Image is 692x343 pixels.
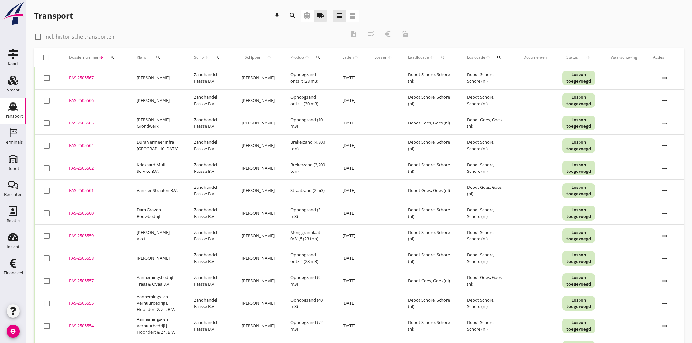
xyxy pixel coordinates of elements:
i: more_horiz [656,227,674,245]
div: FAS-2505560 [69,210,121,217]
td: Zandhandel Faasse B.V. [186,89,234,112]
div: FAS-2505567 [69,75,121,81]
td: Dura Vermeer Infra [GEOGRAPHIC_DATA] [129,134,186,157]
i: search [496,55,502,60]
td: Depot Schore, Schore (nl) [459,134,515,157]
i: arrow_upward [264,55,275,60]
div: Losbon toegevoegd [562,296,595,311]
i: more_horiz [656,294,674,313]
td: Zandhandel Faasse B.V. [186,112,234,134]
td: Brekerzand (3,200 ton) [283,157,335,179]
td: [PERSON_NAME] [234,315,283,337]
td: Depot Schore, Schore (nl) [459,247,515,269]
td: Depot Schore, Schore (nl) [400,202,459,224]
span: Dossiernummer [69,55,99,60]
td: [PERSON_NAME] [234,134,283,157]
td: Zandhandel Faasse B.V. [186,134,234,157]
div: FAS-2505554 [69,323,121,329]
span: Schip [194,55,204,60]
div: Losbon toegevoegd [562,183,595,198]
i: search [156,55,161,60]
td: Zandhandel Faasse B.V. [186,202,234,224]
i: arrow_upward [485,55,491,60]
i: directions_boat [303,12,311,20]
td: Depot Schore, Schore (nl) [400,67,459,90]
td: Zandhandel Faasse B.V. [186,269,234,292]
div: Transport [4,114,23,118]
div: FAS-2505561 [69,188,121,194]
td: Depot Schore, Schore (nl) [400,247,459,269]
i: arrow_downward [99,55,104,60]
td: Ophoogzand (9 m3) [283,269,335,292]
td: Depot Goes, Goes (nl) [400,179,459,202]
td: Menggranulaat 0/31,5 (23 ton) [283,224,335,247]
span: Laadlocatie [408,55,429,60]
i: search [289,12,297,20]
div: Documenten [523,55,547,60]
td: Depot Goes, Goes (nl) [400,112,459,134]
span: Loslocatie [467,55,485,60]
i: local_shipping [317,12,324,20]
td: Ophoogzand ontzilt (28 m3) [283,247,335,269]
div: FAS-2505559 [69,233,121,239]
td: Ophoogzand ontzilt (30 m3) [283,89,335,112]
td: Depot Schore, Schore (nl) [400,89,459,112]
td: [PERSON_NAME] [129,67,186,90]
td: Kriekaard Multi Service B.V. [129,157,186,179]
i: search [215,55,220,60]
i: more_horiz [656,182,674,200]
div: Losbon toegevoegd [562,138,595,153]
td: Depot Schore, Schore (nl) [400,292,459,315]
i: arrow_upward [354,55,359,60]
td: Depot Schore, Schore (nl) [459,67,515,90]
i: arrow_upward [429,55,434,60]
td: [DATE] [335,224,367,247]
td: [DATE] [335,89,367,112]
div: Klant [137,50,178,65]
td: [DATE] [335,292,367,315]
div: Losbon toegevoegd [562,206,595,220]
td: Depot Goes, Goes (nl) [459,269,515,292]
td: [DATE] [335,112,367,134]
td: Zandhandel Faasse B.V. [186,224,234,247]
div: Vracht [7,88,20,92]
div: Acties [653,55,677,60]
i: search [316,55,321,60]
i: more_horiz [656,91,674,110]
div: FAS-2505562 [69,165,121,171]
td: [DATE] [335,157,367,179]
i: more_horiz [656,204,674,222]
td: Straatzand (2 m3) [283,179,335,202]
td: [DATE] [335,134,367,157]
span: Schipper [242,55,264,60]
td: Depot Goes, Goes (nl) [459,179,515,202]
td: Ophoogzand (40 m3) [283,292,335,315]
td: Ophoogzand (72 m3) [283,315,335,337]
td: Ophoogzand ontzilt (28 m3) [283,67,335,90]
td: Depot Schore, Schore (nl) [459,202,515,224]
div: Losbon toegevoegd [562,318,595,333]
label: Incl. historische transporten [44,33,114,40]
td: Depot Schore, Schore (nl) [459,292,515,315]
td: [PERSON_NAME] Grondwerk [129,112,186,134]
i: arrow_upward [204,55,209,60]
td: [DATE] [335,315,367,337]
i: arrow_upward [387,55,392,60]
i: search [110,55,115,60]
td: Depot Schore, Schore (nl) [400,134,459,157]
td: Ophoogzand (3 m3) [283,202,335,224]
div: Kaart [8,62,18,66]
td: Depot Schore, Schore (nl) [400,157,459,179]
i: download [273,12,281,20]
i: more_horiz [656,137,674,155]
i: more_horiz [656,272,674,290]
td: Depot Schore, Schore (nl) [459,224,515,247]
td: Brekerzand (4,800 ton) [283,134,335,157]
td: Depot Goes, Goes (nl) [459,112,515,134]
td: Depot Schore, Schore (nl) [459,89,515,112]
div: Transport [34,10,73,21]
span: Lossen [374,55,387,60]
td: [PERSON_NAME] [234,179,283,202]
i: more_horiz [656,69,674,87]
td: Zandhandel Faasse B.V. [186,67,234,90]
